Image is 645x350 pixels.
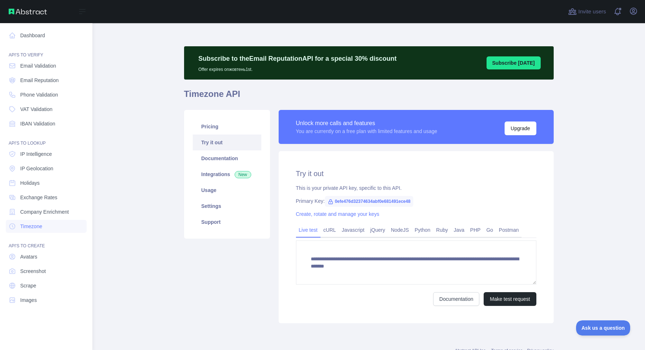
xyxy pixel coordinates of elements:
[6,205,87,218] a: Company Enrichment
[321,224,339,236] a: cURL
[6,29,87,42] a: Dashboard
[20,223,42,230] span: Timezone
[6,250,87,263] a: Avatars
[496,224,522,236] a: Postman
[433,224,451,236] a: Ruby
[6,220,87,233] a: Timezone
[193,198,261,214] a: Settings
[433,292,479,306] a: Documentation
[193,182,261,198] a: Usage
[451,224,467,236] a: Java
[296,128,437,135] div: You are currently on a free plan with limited features and usage
[576,320,631,336] iframe: Toggle Customer Support
[467,224,484,236] a: PHP
[483,224,496,236] a: Go
[6,74,87,87] a: Email Reputation
[296,224,321,236] a: Live test
[296,119,437,128] div: Unlock more calls and features
[20,268,46,275] span: Screenshot
[6,294,87,307] a: Images
[6,88,87,101] a: Phone Validation
[6,43,87,58] div: API'S TO VERIFY
[235,171,251,178] span: New
[325,196,414,207] span: 0efe476d32374634abf0e681491ece48
[487,56,541,69] button: Subscribe [DATE]
[296,211,379,217] a: Create, rotate and manage your keys
[20,194,57,201] span: Exchange Rates
[6,103,87,116] a: VAT Validation
[20,91,58,98] span: Phone Validation
[412,224,433,236] a: Python
[6,148,87,161] a: IP Intelligence
[20,120,55,127] span: IBAN Validation
[6,176,87,189] a: Holidays
[6,279,87,292] a: Scrape
[193,214,261,230] a: Support
[6,162,87,175] a: IP Geolocation
[20,296,37,304] span: Images
[296,184,536,192] div: This is your private API key, specific to this API.
[20,179,40,187] span: Holidays
[505,121,536,135] button: Upgrade
[6,234,87,249] div: API'S TO CREATE
[20,77,59,84] span: Email Reputation
[296,168,536,179] h2: Try it out
[388,224,412,236] a: NodeJS
[6,265,87,278] a: Screenshot
[20,208,69,215] span: Company Enrichment
[9,9,47,14] img: Abstract API
[20,253,37,260] span: Avatars
[484,292,536,306] button: Make test request
[193,150,261,166] a: Documentation
[20,282,36,289] span: Scrape
[339,224,367,236] a: Javascript
[6,117,87,130] a: IBAN Validation
[20,106,52,113] span: VAT Validation
[193,135,261,150] a: Try it out
[20,62,56,69] span: Email Validation
[20,165,53,172] span: IP Geolocation
[193,119,261,135] a: Pricing
[367,224,388,236] a: jQuery
[6,191,87,204] a: Exchange Rates
[199,64,397,72] p: Offer expires on жовтень 1st.
[199,54,397,64] p: Subscribe to the Email Reputation API for a special 30 % discount
[6,132,87,146] div: API'S TO LOOKUP
[193,166,261,182] a: Integrations New
[296,197,536,205] div: Primary Key:
[6,59,87,72] a: Email Validation
[20,150,52,158] span: IP Intelligence
[184,88,554,106] h1: Timezone API
[567,6,607,17] button: Invite users
[578,8,606,16] span: Invite users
